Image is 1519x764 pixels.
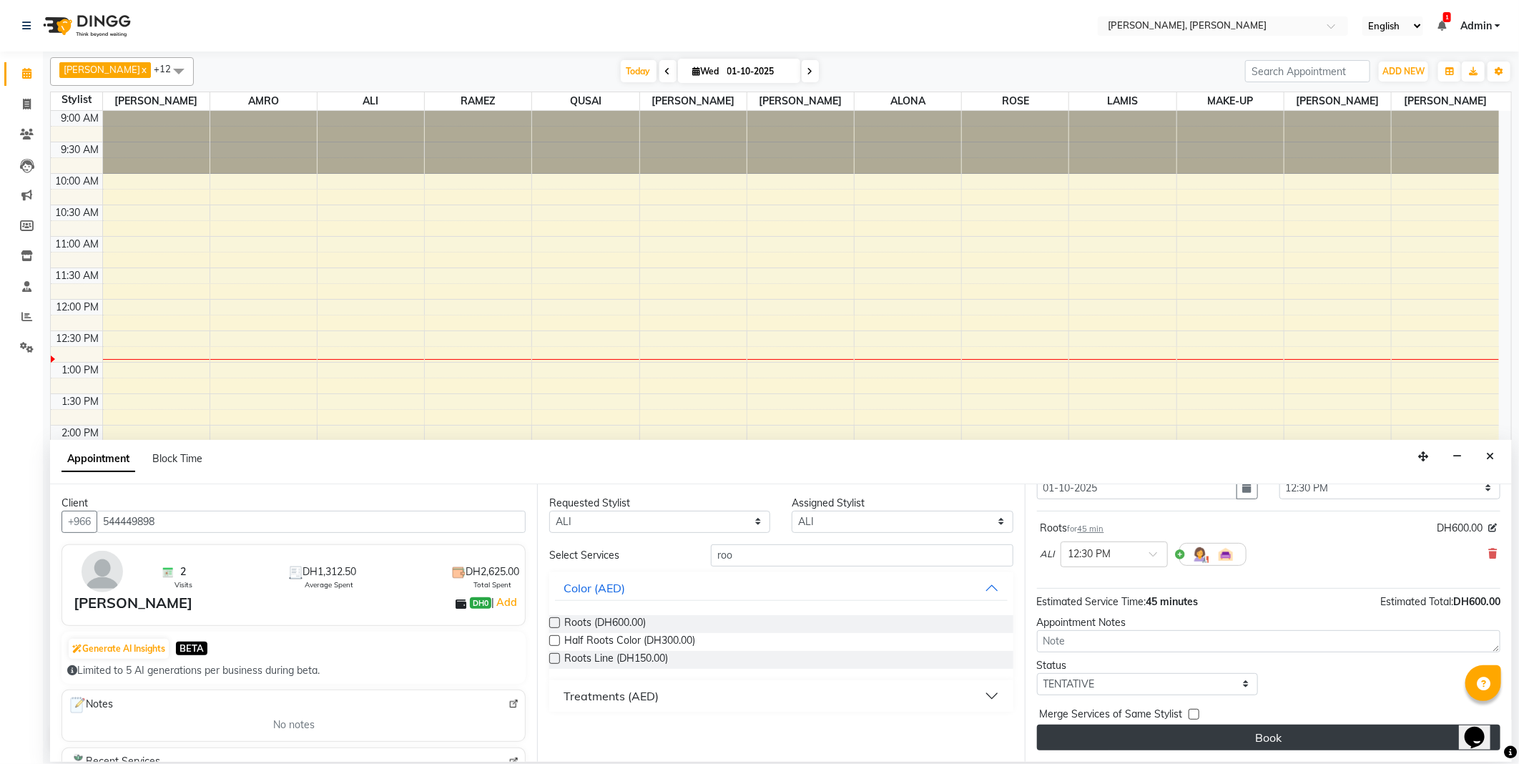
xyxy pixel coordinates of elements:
[1460,19,1492,34] span: Admin
[62,446,135,472] span: Appointment
[792,496,1013,511] div: Assigned Stylist
[318,92,424,110] span: ALI
[140,64,147,75] a: x
[59,142,102,157] div: 9:30 AM
[59,363,102,378] div: 1:00 PM
[305,579,353,590] span: Average Spent
[640,92,747,110] span: [PERSON_NAME]
[564,651,668,669] span: Roots Line (DH150.00)
[62,511,97,533] button: +966
[425,92,531,110] span: RAMEZ
[62,496,526,511] div: Client
[1480,446,1500,468] button: Close
[1040,707,1183,725] span: Merge Services of Same Stylist
[1459,707,1505,750] iframe: chat widget
[1379,62,1428,82] button: ADD NEW
[491,594,519,611] span: |
[59,394,102,409] div: 1:30 PM
[210,92,317,110] span: AMRO
[1037,615,1500,630] div: Appointment Notes
[181,564,187,579] span: 2
[1380,595,1453,608] span: Estimated Total:
[1041,521,1104,536] div: Roots
[711,544,1013,567] input: Search by service name
[747,92,854,110] span: [PERSON_NAME]
[97,511,526,533] input: Search by Name/Mobile/Email/Code
[1453,595,1500,608] span: DH600.00
[855,92,961,110] span: ALONA
[1037,658,1258,673] div: Status
[1037,595,1146,608] span: Estimated Service Time:
[1177,92,1284,110] span: MAKE-UP
[549,496,770,511] div: Requested Stylist
[1191,546,1209,563] img: Hairdresser.png
[68,696,113,715] span: Notes
[1437,19,1446,32] a: 1
[273,718,315,733] span: No notes
[564,687,659,705] div: Treatments (AED)
[1392,92,1499,110] span: [PERSON_NAME]
[1437,521,1483,536] span: DH600.00
[1068,524,1104,534] small: for
[1382,66,1425,77] span: ADD NEW
[59,111,102,126] div: 9:00 AM
[532,92,639,110] span: QUSAI
[555,575,1007,601] button: Color (AED)
[470,597,491,609] span: DH0
[82,551,123,592] img: avatar
[1146,595,1199,608] span: 45 minutes
[53,237,102,252] div: 11:00 AM
[1284,92,1391,110] span: [PERSON_NAME]
[962,92,1068,110] span: ROSE
[466,564,519,579] span: DH2,625.00
[174,579,192,590] span: Visits
[54,331,102,346] div: 12:30 PM
[53,268,102,283] div: 11:30 AM
[1488,524,1497,532] i: Edit price
[473,579,511,590] span: Total Spent
[53,205,102,220] div: 10:30 AM
[621,60,657,82] span: Today
[67,663,520,678] div: Limited to 5 AI generations per business during beta.
[154,63,182,74] span: +12
[555,683,1007,709] button: Treatments (AED)
[53,174,102,189] div: 10:00 AM
[689,66,723,77] span: Wed
[59,426,102,441] div: 2:00 PM
[723,61,795,82] input: 2025-10-01
[36,6,134,46] img: logo
[74,592,192,614] div: [PERSON_NAME]
[539,548,700,563] div: Select Services
[1037,725,1500,750] button: Book
[564,633,695,651] span: Half Roots Color (DH300.00)
[152,452,202,465] span: Block Time
[1069,92,1176,110] span: LAMIS
[1217,546,1234,563] img: Interior.png
[564,615,646,633] span: Roots (DH600.00)
[1443,12,1451,22] span: 1
[1041,547,1055,562] span: ALI
[176,642,207,655] span: BETA
[103,92,210,110] span: [PERSON_NAME]
[1245,60,1370,82] input: Search Appointment
[564,579,625,597] div: Color (AED)
[69,639,169,659] button: Generate AI Insights
[64,64,140,75] span: [PERSON_NAME]
[303,564,356,579] span: DH1,312.50
[51,92,102,107] div: Stylist
[1037,477,1237,499] input: yyyy-mm-dd
[1078,524,1104,534] span: 45 min
[494,594,519,611] a: Add
[54,300,102,315] div: 12:00 PM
